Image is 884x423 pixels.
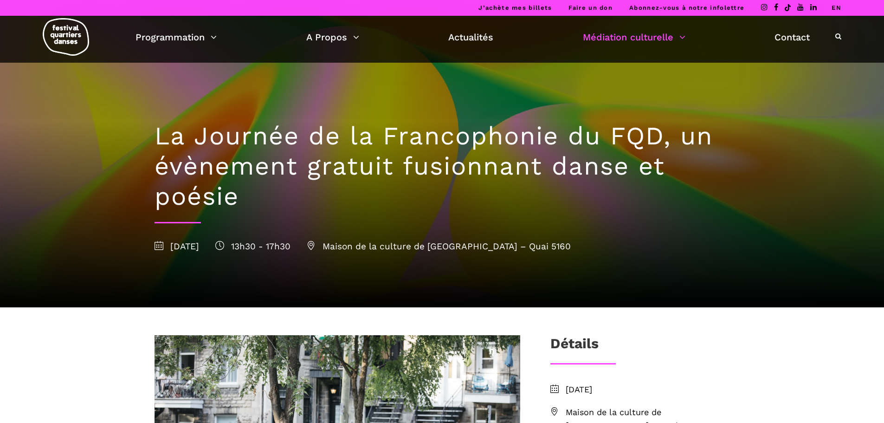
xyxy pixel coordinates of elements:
[155,121,730,211] h1: La Journée de la Francophonie du FQD, un évènement gratuit fusionnant danse et poésie
[478,4,552,11] a: J’achète mes billets
[43,18,89,56] img: logo-fqd-med
[566,383,730,397] span: [DATE]
[306,29,359,45] a: A Propos
[583,29,685,45] a: Médiation culturelle
[550,335,599,358] h3: Détails
[568,4,613,11] a: Faire un don
[832,4,841,11] a: EN
[215,241,290,252] span: 13h30 - 17h30
[629,4,744,11] a: Abonnez-vous à notre infolettre
[307,241,571,252] span: Maison de la culture de [GEOGRAPHIC_DATA] – Quai 5160
[774,29,810,45] a: Contact
[136,29,217,45] a: Programmation
[155,241,199,252] span: [DATE]
[448,29,493,45] a: Actualités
